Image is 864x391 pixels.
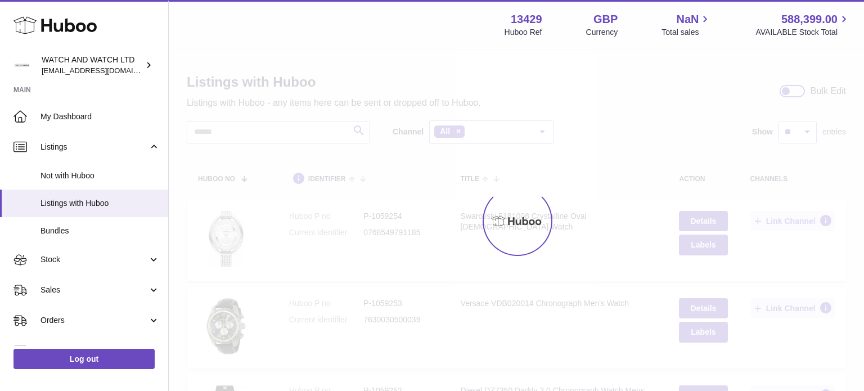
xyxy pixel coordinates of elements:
[40,254,148,265] span: Stock
[40,111,160,122] span: My Dashboard
[505,27,542,38] div: Huboo Ref
[40,198,160,209] span: Listings with Huboo
[13,57,30,74] img: internalAdmin-13429@internal.huboo.com
[661,12,712,38] a: NaN Total sales
[593,12,618,27] strong: GBP
[755,12,850,38] a: 588,399.00 AVAILABLE Stock Total
[42,66,165,75] span: [EMAIL_ADDRESS][DOMAIN_NAME]
[755,27,850,38] span: AVAILABLE Stock Total
[586,27,618,38] div: Currency
[781,12,838,27] span: 588,399.00
[40,315,148,326] span: Orders
[40,285,148,295] span: Sales
[511,12,542,27] strong: 13429
[661,27,712,38] span: Total sales
[40,142,148,152] span: Listings
[13,349,155,369] a: Log out
[42,55,143,76] div: WATCH AND WATCH LTD
[40,345,160,356] span: Usage
[40,226,160,236] span: Bundles
[676,12,699,27] span: NaN
[40,170,160,181] span: Not with Huboo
